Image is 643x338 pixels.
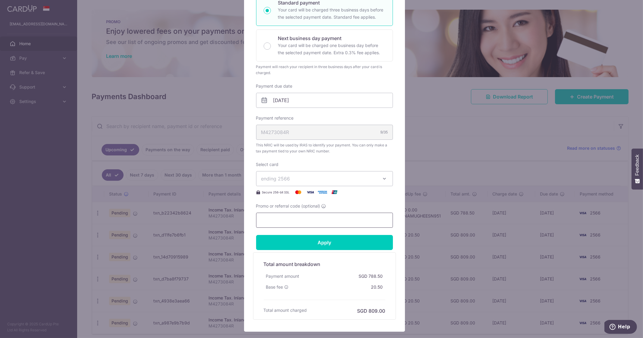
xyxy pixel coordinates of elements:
div: Payment will reach your recipient in three business days after your card is charged. [256,64,393,76]
img: American Express [316,189,328,196]
span: Secure 256-bit SSL [262,190,290,195]
label: Select card [256,161,279,167]
img: Visa [304,189,316,196]
div: 9/35 [381,129,388,135]
h6: Total amount charged [264,307,307,313]
img: Mastercard [292,189,304,196]
span: Feedback [635,155,640,176]
div: SGD 788.50 [356,271,385,282]
p: Next business day payment [278,35,385,42]
h5: Total amount breakdown [264,261,385,268]
label: Payment reference [256,115,294,121]
div: Payment amount [264,271,302,282]
h6: SGD 809.00 [357,307,385,315]
button: Feedback - Show survey [632,149,643,189]
span: This NRIC will be used by IRAS to identify your payment. You can only make a tax payment tied to ... [256,142,393,154]
button: ending 2566 [256,171,393,186]
span: Base fee [266,284,283,290]
p: Your card will be charged three business days before the selected payment date. Standard fee appl... [278,6,385,21]
input: DD / MM / YYYY [256,93,393,108]
input: Apply [256,235,393,250]
div: 20.50 [369,282,385,293]
label: Payment due date [256,83,293,89]
p: Your card will be charged one business day before the selected payment date. Extra 0.3% fee applies. [278,42,385,56]
span: ending 2566 [261,176,290,182]
span: Promo or referral code (optional) [256,203,320,209]
img: UnionPay [328,189,340,196]
iframe: Opens a widget where you can find more information [604,320,637,335]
